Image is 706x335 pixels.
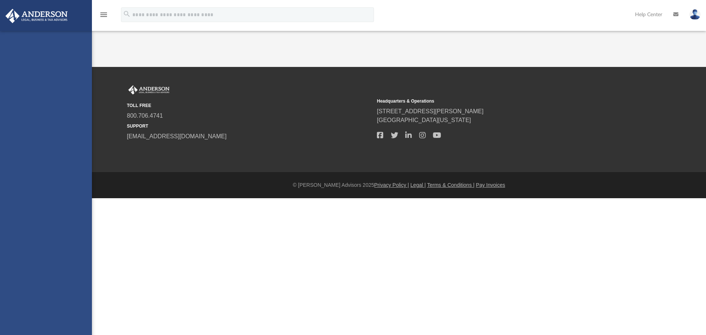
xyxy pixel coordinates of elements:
img: User Pic [689,9,700,20]
a: [GEOGRAPHIC_DATA][US_STATE] [377,117,471,123]
div: © [PERSON_NAME] Advisors 2025 [92,181,706,189]
img: Anderson Advisors Platinum Portal [3,9,70,23]
a: Privacy Policy | [374,182,409,188]
i: menu [99,10,108,19]
img: Anderson Advisors Platinum Portal [127,85,171,95]
a: [EMAIL_ADDRESS][DOMAIN_NAME] [127,133,227,139]
small: TOLL FREE [127,102,372,109]
a: Terms & Conditions | [427,182,475,188]
small: SUPPORT [127,123,372,129]
a: [STREET_ADDRESS][PERSON_NAME] [377,108,484,114]
a: menu [99,14,108,19]
i: search [123,10,131,18]
a: Legal | [410,182,426,188]
a: 800.706.4741 [127,113,163,119]
small: Headquarters & Operations [377,98,622,104]
a: Pay Invoices [476,182,505,188]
